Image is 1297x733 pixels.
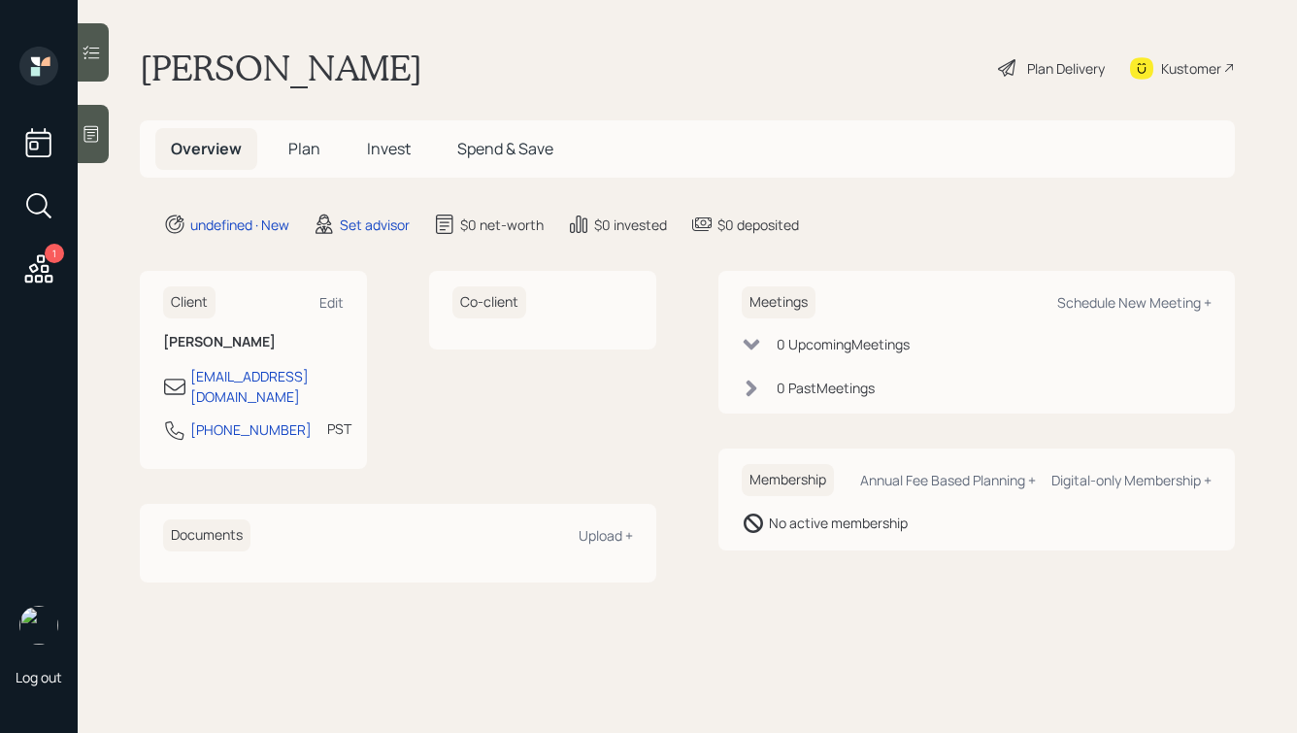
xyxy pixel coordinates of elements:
span: Invest [367,138,411,159]
h6: Meetings [742,286,815,318]
h6: Documents [163,519,250,551]
span: Spend & Save [457,138,553,159]
div: $0 deposited [717,215,799,235]
div: Digital-only Membership + [1051,471,1212,489]
h1: [PERSON_NAME] [140,47,422,89]
div: Plan Delivery [1027,58,1105,79]
div: 0 Upcoming Meeting s [777,334,910,354]
div: 0 Past Meeting s [777,378,875,398]
div: undefined · New [190,215,289,235]
h6: [PERSON_NAME] [163,334,344,350]
div: Log out [16,668,62,686]
div: Upload + [579,526,633,545]
span: Overview [171,138,242,159]
div: $0 net-worth [460,215,544,235]
h6: Membership [742,464,834,496]
div: Annual Fee Based Planning + [860,471,1036,489]
div: [EMAIL_ADDRESS][DOMAIN_NAME] [190,366,344,407]
div: PST [327,418,351,439]
div: $0 invested [594,215,667,235]
div: Edit [319,293,344,312]
h6: Co-client [452,286,526,318]
div: [PHONE_NUMBER] [190,419,312,440]
span: Plan [288,138,320,159]
div: 1 [45,244,64,263]
div: Schedule New Meeting + [1057,293,1212,312]
h6: Client [163,286,216,318]
img: hunter_neumayer.jpg [19,606,58,645]
div: Set advisor [340,215,410,235]
div: Kustomer [1161,58,1221,79]
div: No active membership [769,513,908,533]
